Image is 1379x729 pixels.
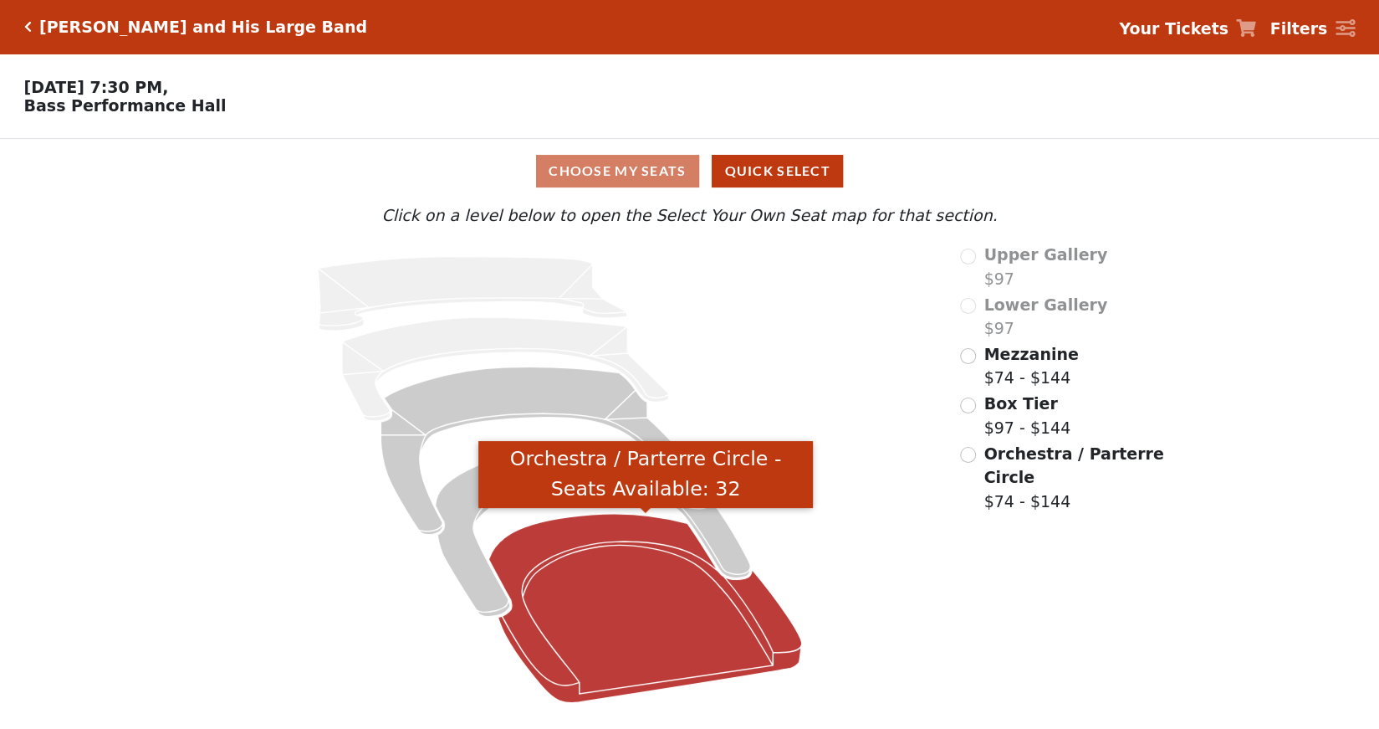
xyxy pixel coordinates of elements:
path: Orchestra / Parterre Circle - Seats Available: 32 [489,514,802,703]
div: Orchestra / Parterre Circle - Seats Available: 32 [478,441,813,509]
label: $74 - $144 [983,342,1078,390]
span: Box Tier [983,394,1057,413]
a: Your Tickets [1119,17,1256,41]
strong: Filters [1269,19,1327,38]
span: Mezzanine [983,345,1078,363]
a: Filters [1269,17,1355,41]
label: $97 - $144 [983,392,1070,439]
label: $74 - $144 [983,442,1166,514]
span: Orchestra / Parterre Circle [983,444,1163,487]
span: Lower Gallery [983,295,1107,314]
span: Upper Gallery [983,245,1107,264]
label: $97 [983,243,1107,290]
label: $97 [983,293,1107,341]
button: Quick Select [712,155,843,187]
a: Click here to go back to filters [24,21,32,33]
path: Lower Gallery - Seats Available: 0 [342,317,669,421]
strong: Your Tickets [1119,19,1228,38]
h5: [PERSON_NAME] and His Large Band [39,18,367,37]
path: Upper Gallery - Seats Available: 0 [319,257,628,331]
p: Click on a level below to open the Select Your Own Seat map for that section. [184,203,1194,228]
